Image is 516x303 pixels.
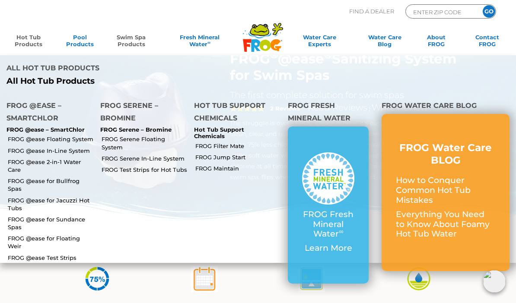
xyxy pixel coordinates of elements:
[102,135,188,151] a: FROG Serene Floating System
[302,243,354,253] p: Learn More
[8,196,94,212] a: FROG @ease for Jacuzzi Hot Tubs
[111,34,151,51] a: Swim SpaProducts
[396,176,495,205] p: How to Conquer Common Hot Tub Mistakes
[365,34,405,51] a: Water CareBlog
[6,62,252,76] h4: All Hot Tub Products
[412,7,471,17] input: Zip Code Form
[8,254,94,262] a: FROG @ease Test Strips
[6,76,252,86] a: All Hot Tub Products
[8,234,94,250] a: FROG @ease for Floating Weir
[302,210,354,239] p: FROG Fresh Mineral Water
[416,34,456,51] a: AboutFROG
[8,147,94,155] a: FROG @ease In-Line System
[339,227,343,235] sup: ∞
[102,155,188,162] a: FROG Serene In-Line System
[349,4,394,19] p: Find A Dealer
[195,153,281,161] a: FROG Jump Start
[382,99,510,114] h4: FROG Water Care Blog
[194,126,275,140] p: Hot Tub Support Chemicals
[194,99,275,126] h4: Hot Tub Support Chemicals
[195,164,281,172] a: FROG Maintain
[396,142,495,244] a: FROG Water Care BLOG How to Conquer Common Hot Tub Mistakes Everything You Need to Know About Foa...
[100,126,181,133] p: FROG Serene – Bromine
[396,142,495,167] h3: FROG Water Care BLOG
[302,152,354,258] a: FROG Fresh Mineral Water∞ Learn More
[100,99,181,126] h4: FROG Serene – Bromine
[285,34,354,51] a: Water CareExperts
[483,270,506,293] img: openIcon
[9,34,48,51] a: Hot TubProducts
[8,215,94,231] a: FROG @ease for Sundance Spas
[6,126,87,133] p: FROG @ease – SmartChlor
[405,265,432,292] img: icon-atease-easy-on
[162,34,237,51] a: Fresh MineralWater∞
[288,99,369,126] h4: FROG Fresh Mineral Water
[60,34,100,51] a: PoolProducts
[483,5,495,18] input: GO
[84,265,111,292] img: icon-atease-75percent-less
[396,210,495,239] p: Everything You Need to Know About Foamy Hot Tub Water
[8,135,94,143] a: FROG @ease Floating System
[468,34,507,51] a: ContactFROG
[102,166,188,174] a: FROG Test Strips for Hot Tubs
[191,265,218,292] img: atease-icon-shock-once
[207,40,210,45] sup: ∞
[8,158,94,174] a: FROG @ease 2-in-1 Water Care
[6,99,87,126] h4: FROG @ease – SmartChlor
[8,177,94,193] a: FROG @ease for Bullfrog Spas
[195,142,281,150] a: FROG Filter Mate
